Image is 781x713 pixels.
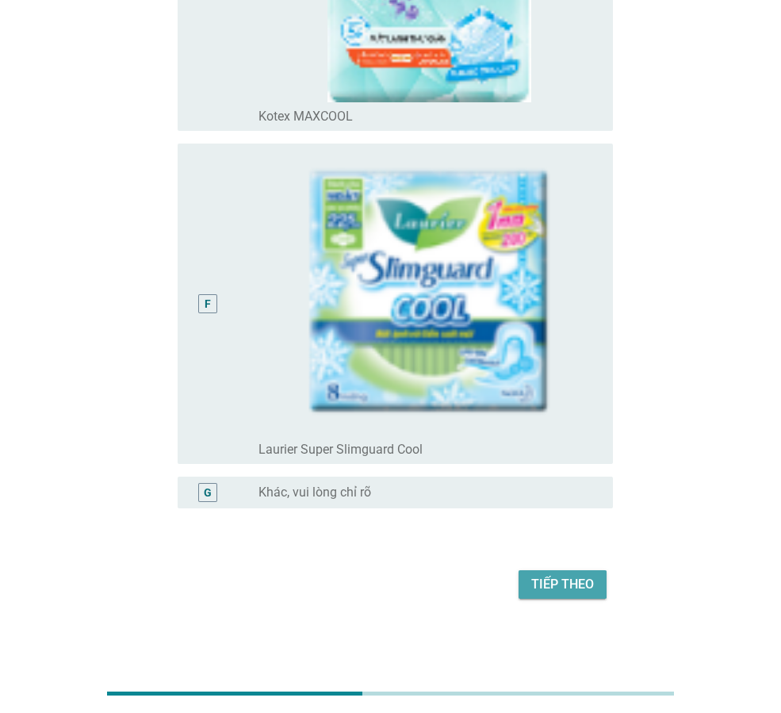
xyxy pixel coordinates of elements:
div: Tiếp theo [531,575,594,594]
label: Khác, vui lòng chỉ rõ [258,485,371,500]
label: Laurier Super Slimguard Cool [258,442,423,458]
img: ce05a5bd-e01f-4f33-a6a8-3b331d8bc6f6-image36.png [258,150,600,435]
div: F [205,296,211,312]
label: Kotex MAXCOOL [258,109,353,125]
button: Tiếp theo [519,570,607,599]
div: G [204,485,212,501]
